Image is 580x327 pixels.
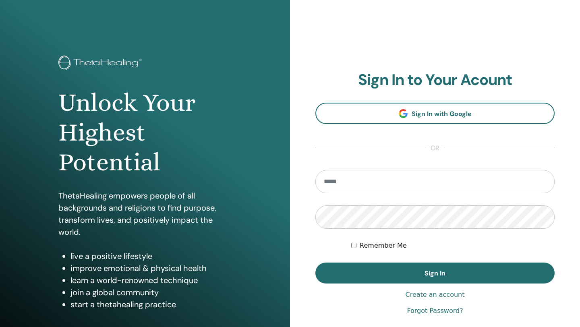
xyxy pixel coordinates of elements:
label: Remember Me [360,241,407,250]
li: join a global community [70,286,232,298]
span: Sign In with Google [412,110,472,118]
h2: Sign In to Your Acount [315,71,555,89]
a: Create an account [405,290,464,300]
li: start a thetahealing practice [70,298,232,310]
button: Sign In [315,263,555,284]
h1: Unlock Your Highest Potential [58,88,232,178]
div: Keep me authenticated indefinitely or until I manually logout [351,241,555,250]
li: live a positive lifestyle [70,250,232,262]
a: Forgot Password? [407,306,463,316]
span: or [427,143,443,153]
li: improve emotional & physical health [70,262,232,274]
li: learn a world-renowned technique [70,274,232,286]
span: Sign In [425,269,445,277]
p: ThetaHealing empowers people of all backgrounds and religions to find purpose, transform lives, a... [58,190,232,238]
a: Sign In with Google [315,103,555,124]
